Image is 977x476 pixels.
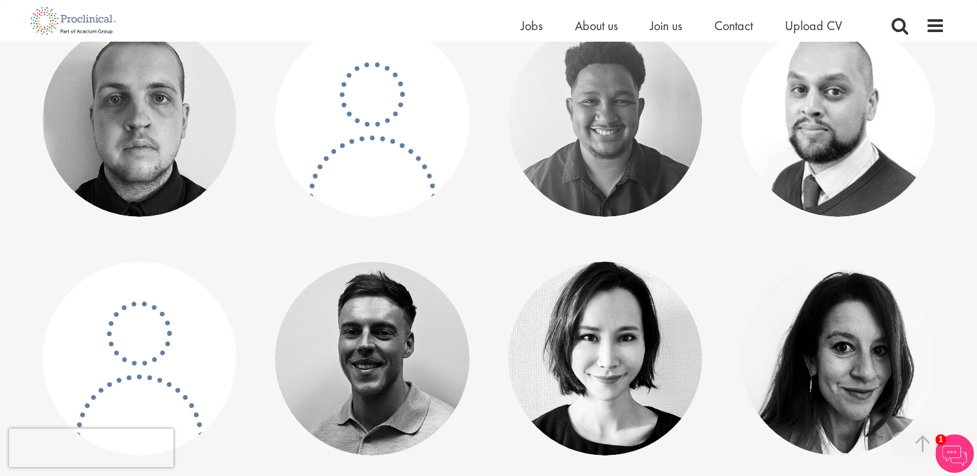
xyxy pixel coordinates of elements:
img: Chatbot [935,434,974,473]
a: Jobs [521,17,543,34]
iframe: reCAPTCHA [9,429,173,467]
span: 1 [935,434,946,445]
a: Upload CV [785,17,842,34]
a: Contact [714,17,753,34]
a: About us [575,17,618,34]
a: Join us [650,17,682,34]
